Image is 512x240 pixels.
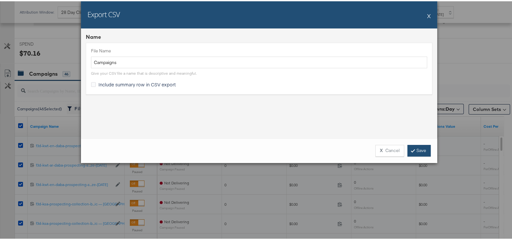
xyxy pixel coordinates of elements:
[91,47,427,53] label: File Name
[375,144,404,155] button: XCancel
[86,32,432,39] div: Name
[87,8,120,18] h2: Export CSV
[407,144,431,155] a: Save
[98,80,176,86] span: Include summary row in CSV export
[380,146,383,152] strong: X
[427,8,431,21] button: X
[91,70,197,75] div: Give your CSV file a name that is descriptive and meaningful.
